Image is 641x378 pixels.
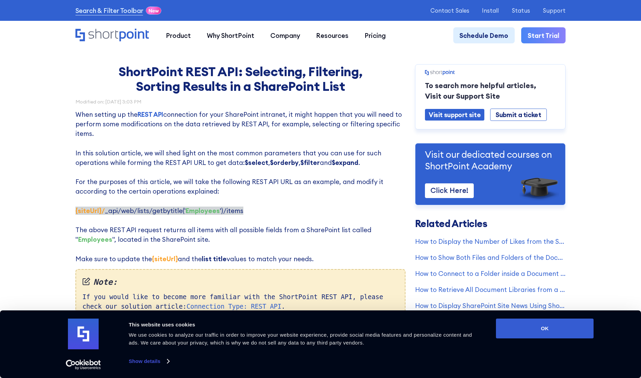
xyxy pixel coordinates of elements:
a: Why ShortPoint [199,27,262,43]
strong: {siteUrl} [152,255,178,263]
strong: $orderby [270,158,299,167]
h3: Related Articles [415,219,566,228]
a: Company [262,27,308,43]
strong: $filter [300,158,320,167]
a: Home [75,29,150,42]
a: Show details [129,356,169,366]
div: Pricing [365,31,386,40]
span: ‍ _api/web/lists/getbytitle(' ')/items [75,207,243,215]
a: Install [482,8,499,14]
strong: $expand [332,158,358,167]
a: How to Display SharePoint Site News Using ShortPoint REST API Connection Type [415,301,566,310]
a: How to Connect to a Folder inside a Document Library Using REST API [415,269,566,278]
iframe: Chat Widget [518,299,641,378]
div: Resources [316,31,348,40]
a: Support [543,8,566,14]
a: Usercentrics Cookiebot - opens in a new window [54,360,113,370]
div: If you would like to become more familiar with the ShortPoint REST API, please check our solution... [75,269,405,319]
a: Status [512,8,530,14]
p: When setting up the connection for your SharePoint intranet, it might happen that you will need t... [75,110,405,264]
a: How to Retrieve All Document Libraries from a Site Collection Using ShortPoint Connect [415,285,566,294]
a: How to Show Both Files and Folders of the Document Library in a ShortPoint Element [415,253,566,262]
div: Product [166,31,191,40]
div: Company [270,31,300,40]
a: Contact Sales [430,8,469,14]
strong: $select [245,158,268,167]
a: Resources [308,27,356,43]
a: Submit a ticket [490,109,546,121]
a: Visit support site [425,109,484,121]
div: This website uses cookies [129,321,481,329]
h1: ShortPoint REST API: Selecting, Filtering, Sorting Results in a SharePoint List [112,64,368,94]
img: logo [68,319,99,349]
a: Start Trial [521,27,566,43]
a: REST API [138,110,163,118]
a: How to Display the Number of Likes from the SharePoint List Items [415,237,566,246]
div: Why ShortPoint [207,31,254,40]
span: We use cookies to analyze our traffic in order to improve your website experience, provide social... [129,332,472,346]
div: Modified on: [DATE] 3:03 PM [75,99,405,104]
a: Connection Type: REST API [186,303,281,310]
a: Product [158,27,199,43]
a: Schedule Demo [453,27,515,43]
button: OK [496,319,594,338]
p: Visit our dedicated courses on ShortPoint Academy [425,149,556,172]
em: Note: [82,276,398,288]
strong: {siteUrl}/ [75,207,105,215]
p: To search more helpful articles, Visit our Support Site [425,80,556,102]
a: Click Here! [425,183,474,198]
strong: Employees [186,207,220,215]
a: Search & Filter Toolbar [75,6,143,15]
a: Pricing [356,27,394,43]
strong: list title [202,255,227,263]
strong: Employees [78,235,112,243]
